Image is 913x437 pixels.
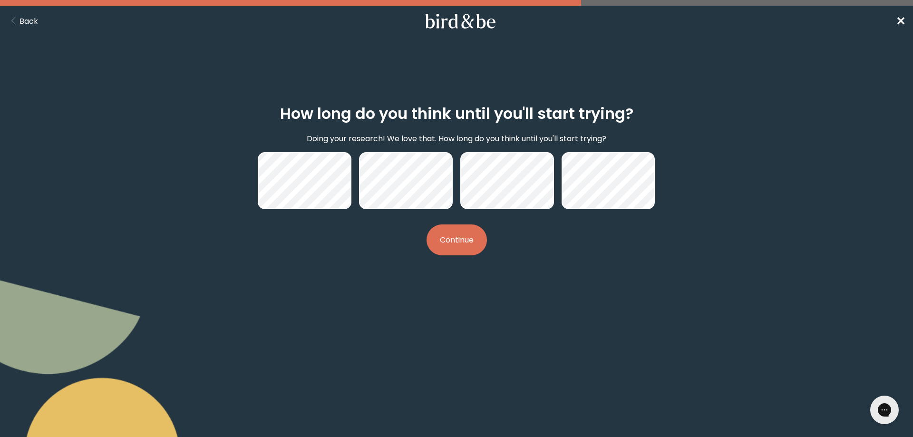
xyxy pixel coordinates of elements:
iframe: Gorgias live chat messenger [865,392,903,427]
p: Doing your research! We love that. How long do you think until you'll start trying? [307,133,606,145]
button: Continue [427,224,487,255]
button: Back Button [8,15,38,27]
h2: How long do you think until you'll start trying? [280,102,633,125]
a: ✕ [896,13,905,29]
